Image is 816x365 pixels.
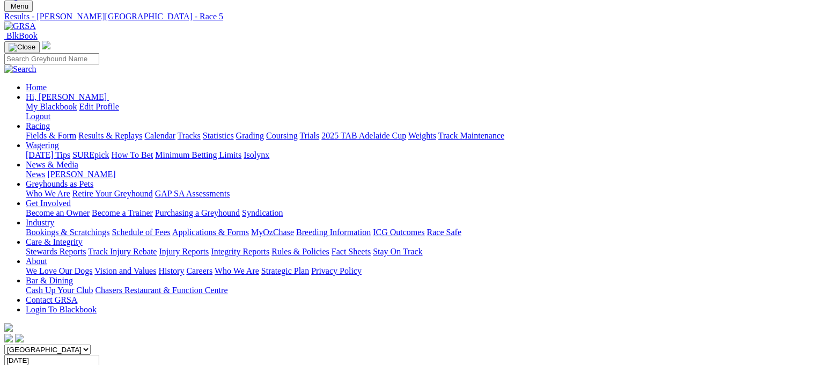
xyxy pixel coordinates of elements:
[26,237,83,246] a: Care & Integrity
[321,131,406,140] a: 2025 TAB Adelaide Cup
[172,228,249,237] a: Applications & Forms
[72,150,109,159] a: SUREpick
[26,131,812,141] div: Racing
[244,150,269,159] a: Isolynx
[26,112,50,121] a: Logout
[78,131,142,140] a: Results & Replays
[144,131,175,140] a: Calendar
[271,247,329,256] a: Rules & Policies
[215,266,259,275] a: Who We Are
[155,208,240,217] a: Purchasing a Greyhound
[296,228,371,237] a: Breeding Information
[186,266,212,275] a: Careers
[112,228,170,237] a: Schedule of Fees
[26,150,70,159] a: [DATE] Tips
[26,266,812,276] div: About
[4,64,36,74] img: Search
[261,266,309,275] a: Strategic Plan
[236,131,264,140] a: Grading
[178,131,201,140] a: Tracks
[26,305,97,314] a: Login To Blackbook
[26,247,86,256] a: Stewards Reports
[158,266,184,275] a: History
[408,131,436,140] a: Weights
[4,323,13,332] img: logo-grsa-white.png
[26,170,45,179] a: News
[4,21,36,31] img: GRSA
[311,266,362,275] a: Privacy Policy
[26,276,73,285] a: Bar & Dining
[79,102,119,111] a: Edit Profile
[15,334,24,342] img: twitter.svg
[6,31,38,40] span: BlkBook
[26,286,812,295] div: Bar & Dining
[266,131,298,140] a: Coursing
[94,266,156,275] a: Vision and Values
[26,208,90,217] a: Become an Owner
[26,189,70,198] a: Who We Are
[26,92,107,101] span: Hi, [PERSON_NAME]
[438,131,504,140] a: Track Maintenance
[92,208,153,217] a: Become a Trainer
[26,266,92,275] a: We Love Our Dogs
[4,41,40,53] button: Toggle navigation
[26,286,93,295] a: Cash Up Your Club
[4,12,812,21] a: Results - [PERSON_NAME][GEOGRAPHIC_DATA] - Race 5
[11,2,28,10] span: Menu
[26,247,812,257] div: Care & Integrity
[373,247,422,256] a: Stay On Track
[42,41,50,49] img: logo-grsa-white.png
[112,150,153,159] a: How To Bet
[26,228,812,237] div: Industry
[26,257,47,266] a: About
[9,43,35,52] img: Close
[332,247,371,256] a: Fact Sheets
[26,170,812,179] div: News & Media
[159,247,209,256] a: Injury Reports
[4,53,99,64] input: Search
[203,131,234,140] a: Statistics
[251,228,294,237] a: MyOzChase
[4,334,13,342] img: facebook.svg
[95,286,227,295] a: Chasers Restaurant & Function Centre
[26,83,47,92] a: Home
[26,141,59,150] a: Wagering
[26,179,93,188] a: Greyhounds as Pets
[26,189,812,199] div: Greyhounds as Pets
[427,228,461,237] a: Race Safe
[26,131,76,140] a: Fields & Form
[26,102,77,111] a: My Blackbook
[88,247,157,256] a: Track Injury Rebate
[47,170,115,179] a: [PERSON_NAME]
[373,228,424,237] a: ICG Outcomes
[26,228,109,237] a: Bookings & Scratchings
[26,199,71,208] a: Get Involved
[242,208,283,217] a: Syndication
[26,121,50,130] a: Racing
[72,189,153,198] a: Retire Your Greyhound
[26,208,812,218] div: Get Involved
[26,92,109,101] a: Hi, [PERSON_NAME]
[4,1,33,12] button: Toggle navigation
[26,150,812,160] div: Wagering
[299,131,319,140] a: Trials
[26,102,812,121] div: Hi, [PERSON_NAME]
[155,150,241,159] a: Minimum Betting Limits
[26,295,77,304] a: Contact GRSA
[155,189,230,198] a: GAP SA Assessments
[26,160,78,169] a: News & Media
[211,247,269,256] a: Integrity Reports
[4,31,38,40] a: BlkBook
[26,218,54,227] a: Industry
